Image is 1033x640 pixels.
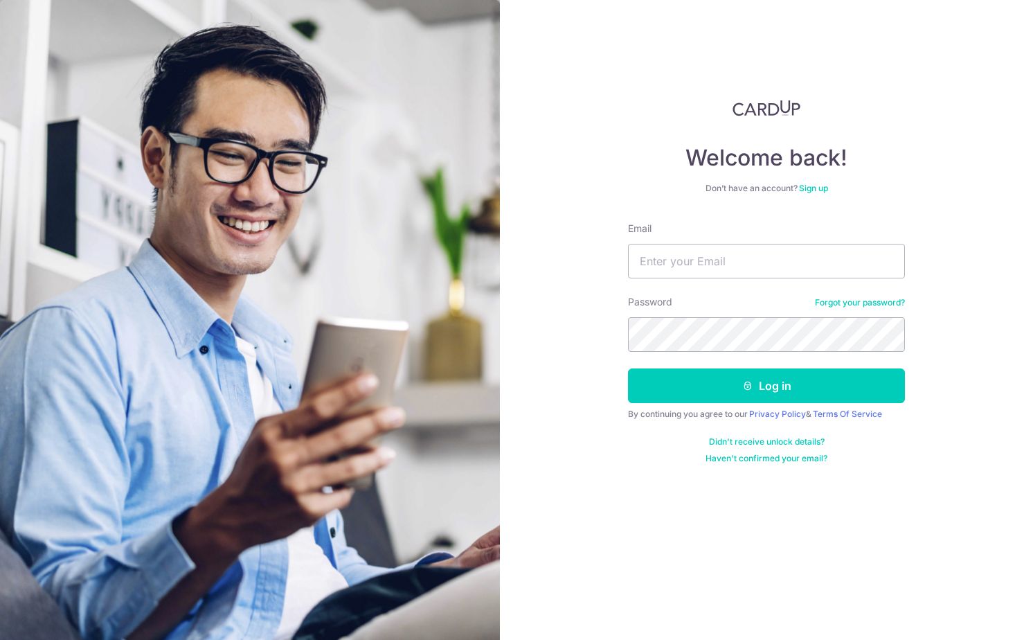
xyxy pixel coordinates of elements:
[628,244,905,278] input: Enter your Email
[749,409,806,419] a: Privacy Policy
[628,409,905,420] div: By continuing you agree to our &
[706,453,827,464] a: Haven't confirmed your email?
[799,183,828,193] a: Sign up
[628,295,672,309] label: Password
[709,436,825,447] a: Didn't receive unlock details?
[628,183,905,194] div: Don’t have an account?
[628,144,905,172] h4: Welcome back!
[628,368,905,403] button: Log in
[815,297,905,308] a: Forgot your password?
[733,100,800,116] img: CardUp Logo
[813,409,882,419] a: Terms Of Service
[628,222,652,235] label: Email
